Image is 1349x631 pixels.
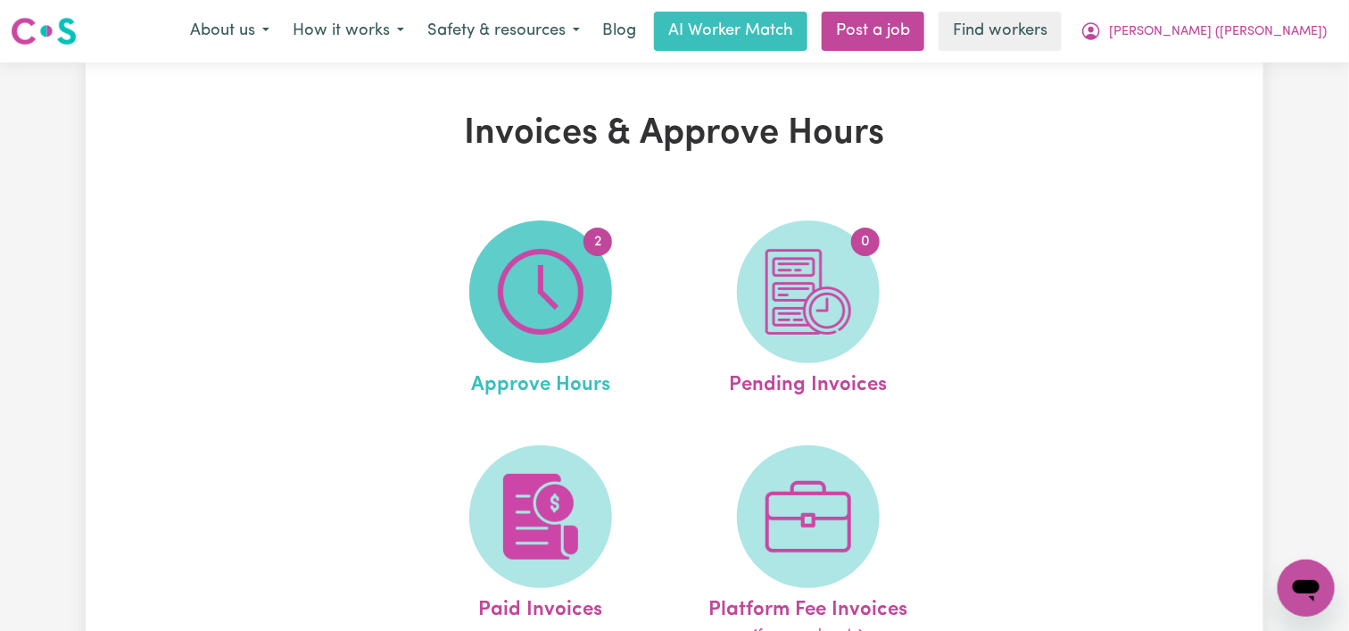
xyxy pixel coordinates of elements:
span: [PERSON_NAME] ([PERSON_NAME]) [1109,22,1327,42]
span: Approve Hours [471,363,610,401]
h1: Invoices & Approve Hours [293,112,1056,155]
a: Careseekers logo [11,11,77,52]
button: Safety & resources [416,12,592,50]
iframe: Button to launch messaging window [1278,560,1335,617]
span: Platform Fee Invoices [708,588,907,626]
span: Paid Invoices [478,588,602,626]
span: Pending Invoices [729,363,887,401]
button: About us [178,12,281,50]
a: Blog [592,12,647,51]
a: Pending Invoices [680,220,937,401]
a: Approve Hours [412,220,669,401]
a: Find workers [939,12,1062,51]
button: How it works [281,12,416,50]
button: My Account [1069,12,1338,50]
img: Careseekers logo [11,15,77,47]
a: AI Worker Match [654,12,807,51]
a: Post a job [822,12,924,51]
span: 0 [851,228,880,256]
span: 2 [583,228,612,256]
